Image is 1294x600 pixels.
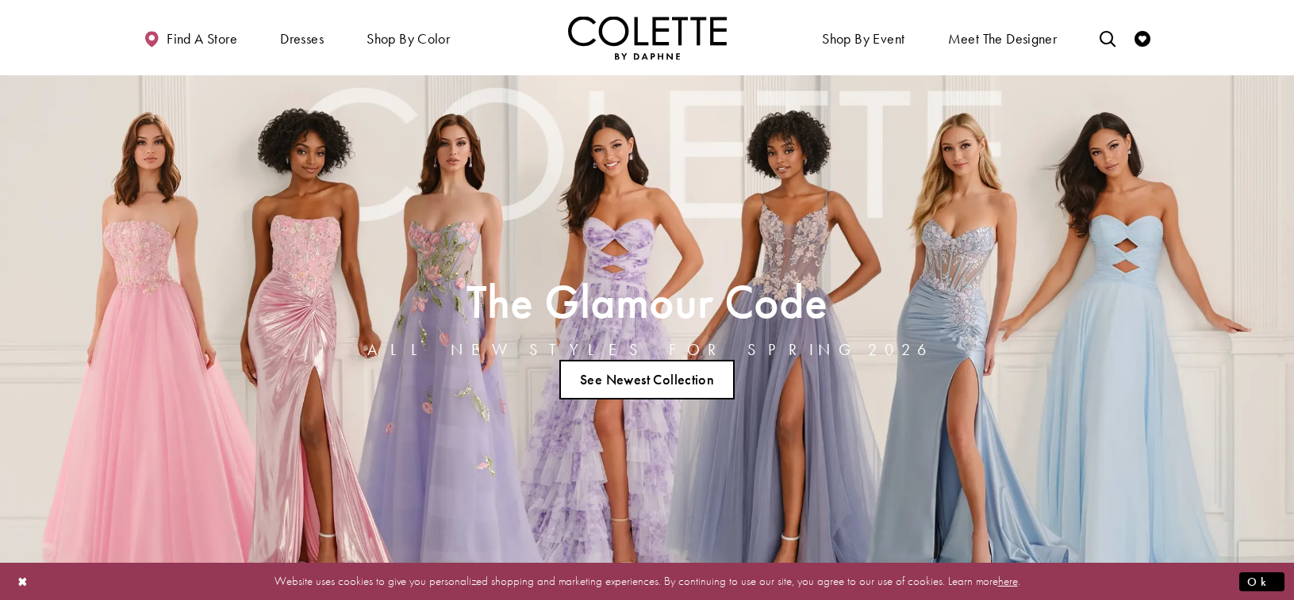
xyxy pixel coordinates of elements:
[818,16,908,59] span: Shop By Event
[167,31,237,47] span: Find a store
[367,341,927,358] h4: ALL NEW STYLES FOR SPRING 2026
[559,360,735,399] a: See Newest Collection The Glamour Code ALL NEW STYLES FOR SPRING 2026
[140,16,241,59] a: Find a store
[822,31,904,47] span: Shop By Event
[948,31,1058,47] span: Meet the designer
[276,16,328,59] span: Dresses
[1096,16,1119,59] a: Toggle search
[568,16,727,59] img: Colette by Daphne
[114,571,1180,592] p: Website uses cookies to give you personalized shopping and marketing experiences. By continuing t...
[998,573,1018,589] a: here
[10,568,36,595] button: Close Dialog
[367,280,927,323] h2: The Glamour Code
[944,16,1062,59] a: Meet the designer
[1239,571,1284,591] button: Submit Dialog
[568,16,727,59] a: Visit Home Page
[363,16,454,59] span: Shop by color
[367,31,450,47] span: Shop by color
[280,31,324,47] span: Dresses
[363,354,932,406] ul: Slider Links
[1131,16,1154,59] a: Check Wishlist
